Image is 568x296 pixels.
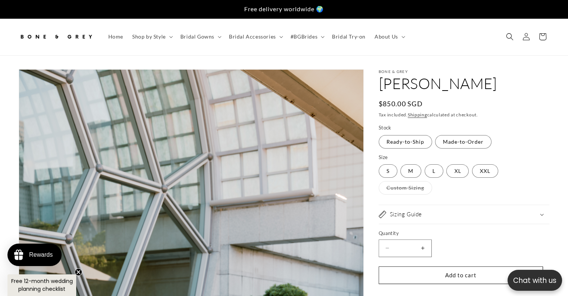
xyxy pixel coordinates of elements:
summary: #BGBrides [286,29,328,45]
span: Bridal Accessories [229,33,276,40]
div: Tax included. calculated at checkout. [379,111,549,119]
label: Custom Sizing [379,181,432,195]
span: Shop by Style [132,33,166,40]
legend: Stock [379,124,392,132]
summary: Shop by Style [128,29,176,45]
label: S [379,164,397,178]
a: Bone and Grey Bridal [16,26,96,48]
img: Bone and Grey Bridal [19,28,93,45]
div: Rewards [29,251,53,258]
a: Bridal Try-on [328,29,370,45]
h1: [PERSON_NAME] [379,74,549,93]
span: Bridal Try-on [332,33,366,40]
label: L [425,164,443,178]
label: XXL [472,164,498,178]
summary: Sizing Guide [379,205,549,224]
summary: About Us [370,29,408,45]
a: Shipping [408,112,427,118]
label: XL [446,164,469,178]
span: Bridal Gowns [180,33,214,40]
label: Made-to-Order [435,135,491,149]
span: Free 12-month wedding planning checklist [11,277,73,293]
button: Close teaser [75,268,82,276]
label: Ready-to-Ship [379,135,432,149]
summary: Search [502,28,518,45]
p: Bone & Grey [379,69,549,74]
legend: Size [379,154,389,161]
span: #BGBrides [291,33,317,40]
label: M [400,164,421,178]
p: Chat with us [508,275,562,286]
span: $850.00 SGD [379,99,423,109]
h2: Sizing Guide [390,211,422,218]
div: Free 12-month wedding planning checklistClose teaser [7,274,76,296]
span: About Us [375,33,398,40]
button: Add to cart [379,266,543,284]
summary: Bridal Accessories [224,29,286,45]
span: Home [108,33,123,40]
a: Home [104,29,128,45]
label: Quantity [379,230,543,237]
button: Open chatbox [508,270,562,291]
summary: Bridal Gowns [176,29,224,45]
